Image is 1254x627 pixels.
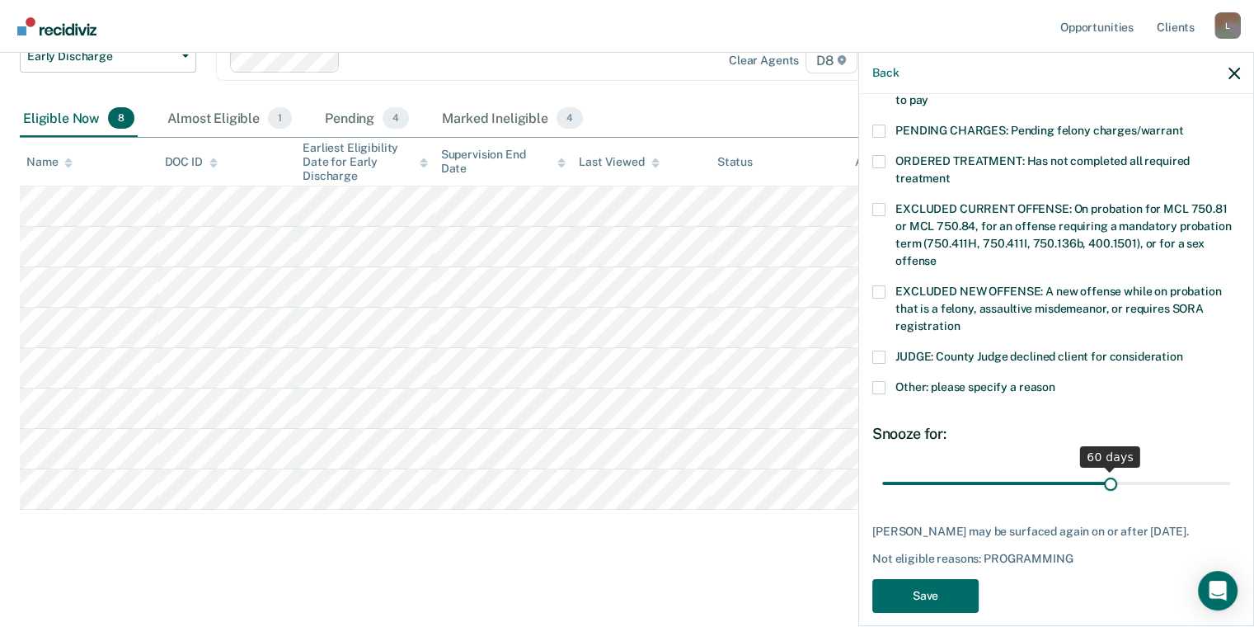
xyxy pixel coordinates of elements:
[872,425,1240,443] div: Snooze for:
[855,155,932,169] div: Assigned to
[1080,446,1140,468] div: 60 days
[895,380,1055,394] span: Other: please specify a reason
[579,155,659,169] div: Last Viewed
[557,107,583,129] span: 4
[895,202,1231,267] span: EXCLUDED CURRENT OFFENSE: On probation for MCL 750.81 or MCL 750.84, for an offense requiring a m...
[895,285,1221,332] span: EXCLUDED NEW OFFENSE: A new offense while on probation that is a felony, assaultive misdemeanor, ...
[717,155,753,169] div: Status
[872,525,1240,539] div: [PERSON_NAME] may be surfaced again on or after [DATE].
[872,66,899,80] button: Back
[17,17,96,35] img: Recidiviz
[27,49,176,64] span: Early Discharge
[108,107,134,129] span: 8
[895,124,1183,137] span: PENDING CHARGES: Pending felony charges/warrant
[872,552,1240,566] div: Not eligible reasons: PROGRAMMING
[1214,12,1241,39] button: Profile dropdown button
[872,579,979,613] button: Save
[439,101,586,137] div: Marked Ineligible
[26,155,73,169] div: Name
[805,47,857,73] span: D8
[165,155,218,169] div: DOC ID
[1214,12,1241,39] div: L
[164,101,295,137] div: Almost Eligible
[895,154,1190,185] span: ORDERED TREATMENT: Has not completed all required treatment
[303,141,428,182] div: Earliest Eligibility Date for Early Discharge
[441,148,566,176] div: Supervision End Date
[729,54,799,68] div: Clear agents
[1198,571,1238,610] div: Open Intercom Messenger
[322,101,412,137] div: Pending
[895,350,1183,363] span: JUDGE: County Judge declined client for consideration
[383,107,409,129] span: 4
[20,101,138,137] div: Eligible Now
[268,107,292,129] span: 1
